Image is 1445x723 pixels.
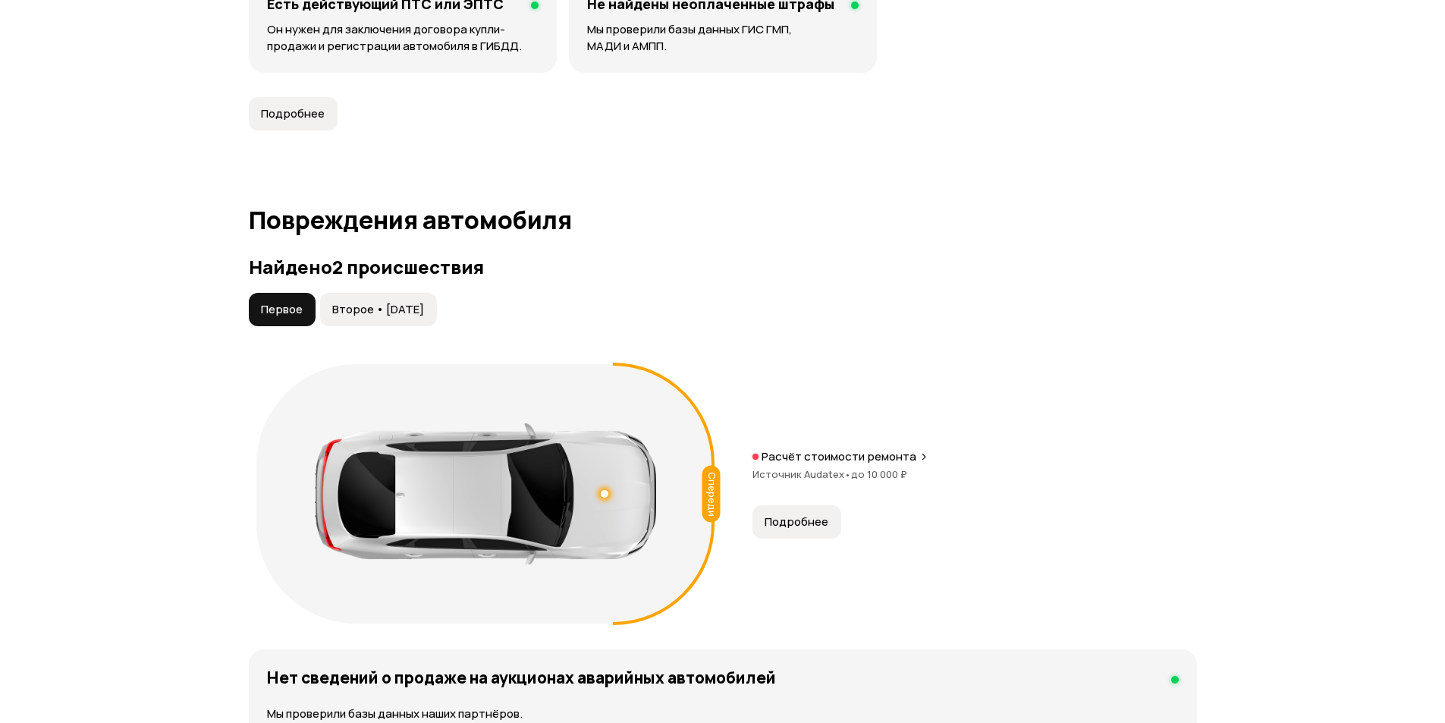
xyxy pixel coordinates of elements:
span: Подробнее [261,106,325,121]
span: • [844,467,851,481]
p: Мы проверили базы данных наших партнёров. [267,706,1179,722]
span: Первое [261,302,303,317]
span: Подробнее [765,514,828,530]
p: Расчёт стоимости ремонта [762,449,916,464]
div: Спереди [702,466,720,523]
span: до 10 000 ₽ [851,467,907,481]
p: Мы проверили базы данных ГИС ГМП, МАДИ и АМПП. [587,21,859,55]
span: Источник Audatex [752,467,851,481]
button: Первое [249,293,316,326]
button: Подробнее [249,97,338,130]
button: Подробнее [752,505,841,539]
button: Второе • [DATE] [320,293,437,326]
p: Он нужен для заключения договора купли-продажи и регистрации автомобиля в ГИБДД. [267,21,539,55]
h4: Нет сведений о продаже на аукционах аварийных автомобилей [267,668,776,687]
span: Второе • [DATE] [332,302,424,317]
h3: Найдено 2 происшествия [249,256,1197,278]
h1: Повреждения автомобиля [249,206,1197,234]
